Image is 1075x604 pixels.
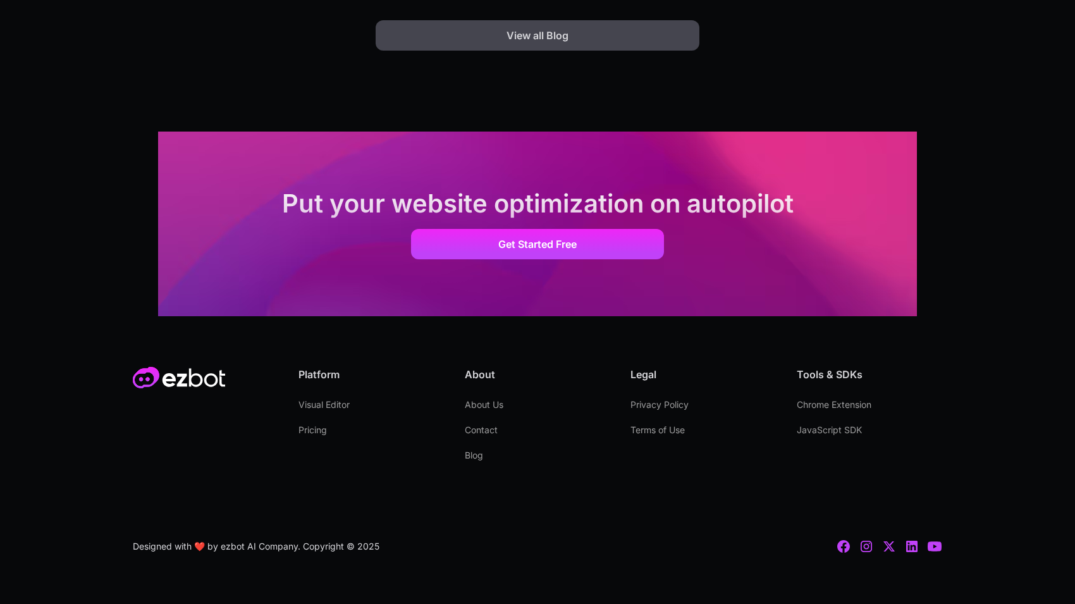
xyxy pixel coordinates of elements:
[630,417,685,443] a: Terms of Use
[507,28,568,43] div: View all Blog
[630,392,689,417] a: Privacy Policy
[298,367,444,382] div: Platform
[465,417,498,443] a: Contact
[376,20,699,51] a: View all Blog
[298,392,350,417] a: Visual Editor
[133,539,379,554] div: Designed with ❤️ by ezbot AI Company. Copyright © 2025
[465,367,610,382] div: About
[465,392,503,417] a: About Us
[411,229,664,259] a: Get Started Free
[465,443,483,468] a: Blog
[298,417,327,443] a: Pricing
[630,367,776,382] div: Legal
[797,392,871,417] a: Chrome Extension
[282,188,794,219] strong: Put your website optimization on autopilot
[797,417,862,443] a: JavaScript SDK
[797,367,942,382] div: Tools & SDKs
